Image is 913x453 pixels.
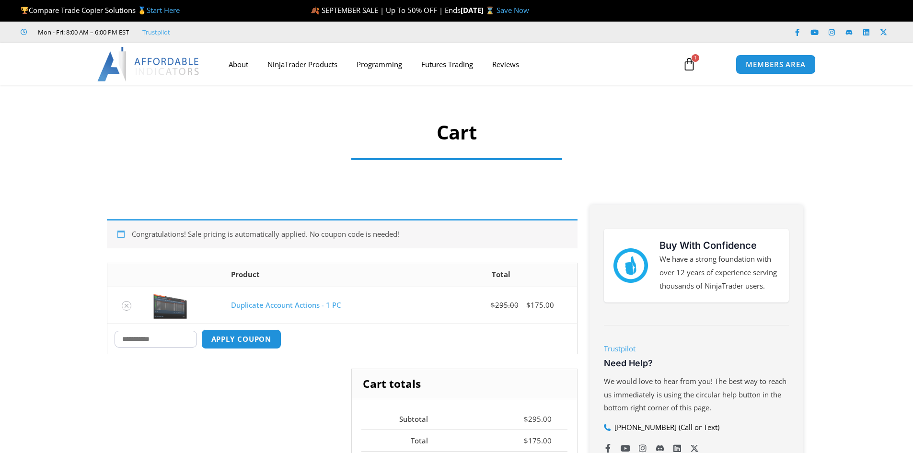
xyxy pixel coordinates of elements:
span: Compare Trade Copier Solutions 🥇 [21,5,180,15]
a: About [219,53,258,75]
th: Total [425,263,577,287]
th: Product [224,263,425,287]
a: Duplicate Account Actions - 1 PC [231,300,341,310]
span: $ [524,436,528,445]
a: MEMBERS AREA [736,55,816,74]
strong: [DATE] ⌛ [461,5,497,15]
a: Start Here [147,5,180,15]
a: Trustpilot [142,26,170,38]
bdi: 175.00 [524,436,552,445]
bdi: 175.00 [526,300,554,310]
a: Reviews [483,53,529,75]
a: Futures Trading [412,53,483,75]
span: We would love to hear from you! The best way to reach us immediately is using the circular help b... [604,376,786,413]
p: We have a strong foundation with over 12 years of experience serving thousands of NinjaTrader users. [659,253,779,293]
span: $ [524,414,528,424]
div: Congratulations! Sale pricing is automatically applied. No coupon code is needed! [107,219,578,248]
button: Apply coupon [201,329,282,349]
a: Trustpilot [604,344,636,353]
nav: Menu [219,53,671,75]
a: Remove Duplicate Account Actions - 1 PC from cart [122,301,131,311]
span: 🍂 SEPTEMBER SALE | Up To 50% OFF | Ends [311,5,461,15]
span: [PHONE_NUMBER] (Call or Text) [612,421,719,434]
bdi: 295.00 [524,414,552,424]
span: $ [526,300,531,310]
h3: Buy With Confidence [659,238,779,253]
span: MEMBERS AREA [746,61,806,68]
a: Programming [347,53,412,75]
h2: Cart totals [352,369,577,399]
a: 1 [668,50,710,78]
span: $ [491,300,495,310]
th: Total [361,430,444,451]
th: Subtotal [361,409,444,430]
img: mark thumbs good 43913 | Affordable Indicators – NinjaTrader [613,248,648,283]
h1: Cart [342,119,572,146]
span: Mon - Fri: 8:00 AM – 6:00 PM EST [35,26,129,38]
img: LogoAI | Affordable Indicators – NinjaTrader [97,47,200,81]
bdi: 295.00 [491,300,519,310]
a: Save Now [497,5,529,15]
img: Screenshot 2024-08-26 15414455555 | Affordable Indicators – NinjaTrader [153,292,187,319]
a: NinjaTrader Products [258,53,347,75]
img: 🏆 [21,7,28,14]
h3: Need Help? [604,358,789,369]
span: 1 [692,54,699,62]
